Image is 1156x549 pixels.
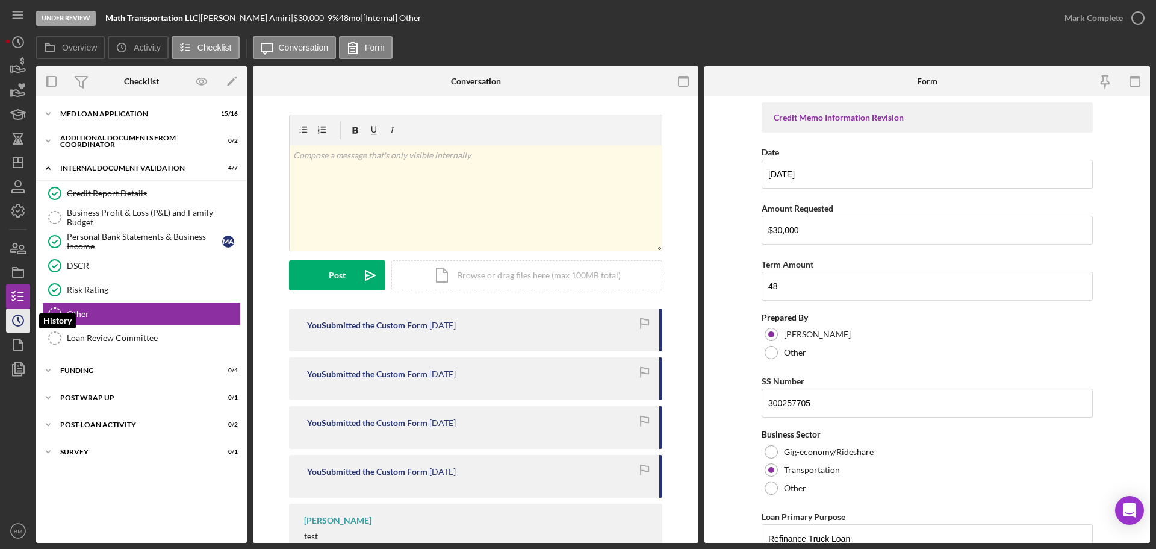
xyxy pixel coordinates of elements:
[762,313,1093,322] div: Prepared By
[60,110,208,118] div: MED Loan Application
[328,13,339,23] div: 9 %
[42,230,241,254] a: Personal Bank Statements & Business IncomeMA
[200,13,293,23] div: [PERSON_NAME] Amiri |
[293,13,324,23] span: $30,000
[67,232,222,251] div: Personal Bank Statements & Business Income
[36,36,105,59] button: Overview
[361,13,421,23] div: | [Internal] Other
[62,43,97,52] label: Overview
[451,77,501,86] div: Conversation
[1115,496,1144,525] div: Open Intercom Messenger
[216,394,238,401] div: 0 / 1
[1064,6,1123,30] div: Mark Complete
[42,302,241,326] a: Other
[216,137,238,145] div: 0 / 2
[216,367,238,374] div: 0 / 4
[307,321,427,330] div: You Submitted the Custom Form
[762,203,833,213] label: Amount Requested
[60,134,208,148] div: Additional Documents from Coordinator
[60,421,208,428] div: Post-Loan Activity
[42,205,241,230] a: Business Profit & Loss (P&L) and Family Budget
[67,208,240,227] div: Business Profit & Loss (P&L) and Family Budget
[134,43,160,52] label: Activity
[216,421,238,428] div: 0 / 2
[124,77,159,86] div: Checklist
[289,260,385,290] button: Post
[762,512,845,522] label: Loan Primary Purpose
[784,465,840,475] label: Transportation
[60,367,208,374] div: Funding
[42,278,241,302] a: Risk Rating
[14,528,22,535] text: BM
[197,43,232,52] label: Checklist
[429,321,456,330] time: 2025-09-10 13:12
[307,418,427,428] div: You Submitted the Custom Form
[42,254,241,278] a: DSCR
[1052,6,1150,30] button: Mark Complete
[216,448,238,456] div: 0 / 1
[429,418,456,428] time: 2025-09-10 12:44
[307,369,427,379] div: You Submitted the Custom Form
[253,36,337,59] button: Conversation
[105,13,198,23] b: Math Transportation LLC
[762,430,1093,439] div: Business Sector
[339,36,393,59] button: Form
[279,43,329,52] label: Conversation
[784,330,851,339] label: [PERSON_NAME]
[105,13,200,23] div: |
[36,11,96,26] div: Under Review
[365,43,385,52] label: Form
[67,261,240,271] div: DSCR
[429,369,456,379] time: 2025-09-10 13:10
[917,77,937,86] div: Form
[42,326,241,350] a: Loan Review Committee
[67,333,240,343] div: Loan Review Committee
[67,189,240,198] div: Credit Report Details
[67,309,240,319] div: Other
[304,532,318,541] div: test
[172,36,240,59] button: Checklist
[60,448,208,456] div: Survey
[67,285,240,295] div: Risk Rating
[108,36,168,59] button: Activity
[762,376,804,386] label: SS Number
[329,260,346,290] div: Post
[784,483,806,493] label: Other
[762,147,779,157] label: Date
[216,165,238,172] div: 4 / 7
[60,165,208,172] div: Internal Document Validation
[762,259,813,269] label: Term Amount
[60,394,208,401] div: Post Wrap Up
[6,519,30,543] button: BM
[222,236,234,248] div: M A
[429,467,456,477] time: 2025-09-10 12:42
[774,113,1081,122] div: Credit Memo Information Revision
[784,348,806,357] label: Other
[784,447,874,457] label: Gig-economy/Rideshare
[304,516,371,525] div: [PERSON_NAME]
[307,467,427,477] div: You Submitted the Custom Form
[42,181,241,205] a: Credit Report Details
[216,110,238,118] div: 15 / 16
[339,13,361,23] div: 48 mo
